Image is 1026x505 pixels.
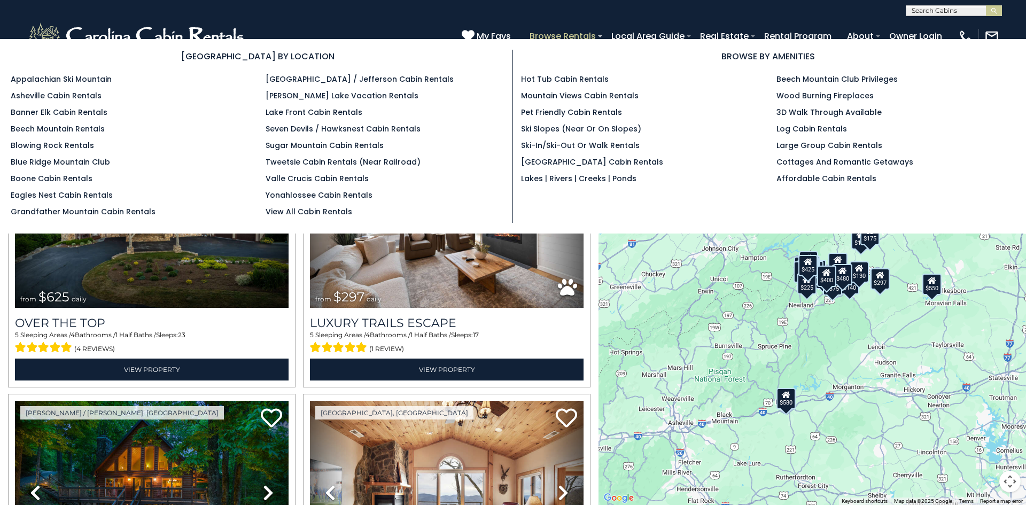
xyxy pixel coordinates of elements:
[980,498,1023,504] a: Report a map error
[521,140,640,151] a: Ski-in/Ski-Out or Walk Rentals
[776,173,876,184] a: Affordable Cabin Rentals
[776,90,874,101] a: Wood Burning Fireplaces
[850,261,869,283] div: $130
[310,330,584,356] div: Sleeping Areas / Bathrooms / Sleeps:
[15,331,19,339] span: 5
[11,74,112,84] a: Appalachian Ski Mountain
[842,27,879,45] a: About
[15,359,289,380] a: View Property
[870,268,890,290] div: $297
[798,254,818,276] div: $425
[20,406,224,419] a: [PERSON_NAME] / [PERSON_NAME], [GEOGRAPHIC_DATA]
[840,273,859,294] div: $140
[11,107,107,118] a: Banner Elk Cabin Rentals
[410,331,451,339] span: 1 Half Baths /
[776,387,796,409] div: $580
[115,331,156,339] span: 1 Half Baths /
[72,295,87,303] span: daily
[261,407,282,430] a: Add to favorites
[11,90,102,101] a: Asheville Cabin Rentals
[556,407,577,430] a: Add to favorites
[759,27,837,45] a: Rental Program
[266,90,418,101] a: [PERSON_NAME] Lake Vacation Rentals
[11,123,105,134] a: Beech Mountain Rentals
[521,50,1015,63] h3: BROWSE BY AMENITIES
[521,123,641,134] a: Ski Slopes (Near or On Slopes)
[521,74,609,84] a: Hot Tub Cabin Rentals
[11,190,113,200] a: Eagles Nest Cabin Rentals
[823,274,842,295] div: $375
[366,331,370,339] span: 4
[521,157,663,167] a: [GEOGRAPHIC_DATA] Cabin Rentals
[74,342,115,356] span: (4 reviews)
[999,471,1021,492] button: Map camera controls
[521,90,639,101] a: Mountain Views Cabin Rentals
[310,359,584,380] a: View Property
[266,173,369,184] a: Valle Crucis Cabin Rentals
[27,20,248,52] img: White-1-2.png
[310,316,584,330] a: Luxury Trails Escape
[11,157,110,167] a: Blue Ridge Mountain Club
[524,27,601,45] a: Browse Rentals
[797,273,817,294] div: $225
[369,342,404,356] span: (1 review)
[958,29,973,44] img: phone-regular-white.png
[266,140,384,151] a: Sugar Mountain Cabin Rentals
[894,498,952,504] span: Map data ©2025 Google
[11,140,94,151] a: Blowing Rock Rentals
[860,223,880,245] div: $175
[266,74,454,84] a: [GEOGRAPHIC_DATA] / Jefferson Cabin Rentals
[266,123,421,134] a: Seven Devils / Hawksnest Cabin Rentals
[601,491,636,505] a: Open this area in Google Maps (opens a new window)
[367,295,382,303] span: daily
[521,173,636,184] a: Lakes | Rivers | Creeks | Ponds
[922,273,942,294] div: $550
[851,228,870,250] div: $175
[828,253,848,274] div: $349
[776,74,898,84] a: Beech Mountain Club Privileges
[11,173,92,184] a: Boone Cabin Rentals
[984,29,999,44] img: mail-regular-white.png
[315,406,473,419] a: [GEOGRAPHIC_DATA], [GEOGRAPHIC_DATA]
[817,265,836,286] div: $400
[477,29,511,43] span: My Favs
[799,251,818,272] div: $125
[20,295,36,303] span: from
[266,107,362,118] a: Lake Front Cabin Rentals
[776,140,882,151] a: Large Group Cabin Rentals
[794,261,813,282] div: $230
[473,331,479,339] span: 17
[833,263,852,285] div: $480
[266,157,421,167] a: Tweetsie Cabin Rentals (Near Railroad)
[11,206,156,217] a: Grandfather Mountain Cabin Rentals
[71,331,75,339] span: 4
[776,157,913,167] a: Cottages and Romantic Getaways
[38,289,69,305] span: $625
[884,27,947,45] a: Owner Login
[333,289,364,305] span: $297
[266,206,352,217] a: View All Cabin Rentals
[959,498,974,504] a: Terms
[521,107,622,118] a: Pet Friendly Cabin Rentals
[11,50,504,63] h3: [GEOGRAPHIC_DATA] BY LOCATION
[601,491,636,505] img: Google
[842,498,888,505] button: Keyboard shortcuts
[15,316,289,330] a: Over The Top
[178,331,185,339] span: 23
[695,27,754,45] a: Real Estate
[776,107,882,118] a: 3D Walk Through Available
[462,29,514,43] a: My Favs
[315,295,331,303] span: from
[606,27,690,45] a: Local Area Guide
[266,190,372,200] a: Yonahlossee Cabin Rentals
[776,123,847,134] a: Log Cabin Rentals
[310,331,314,339] span: 5
[15,330,289,356] div: Sleeping Areas / Bathrooms / Sleeps:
